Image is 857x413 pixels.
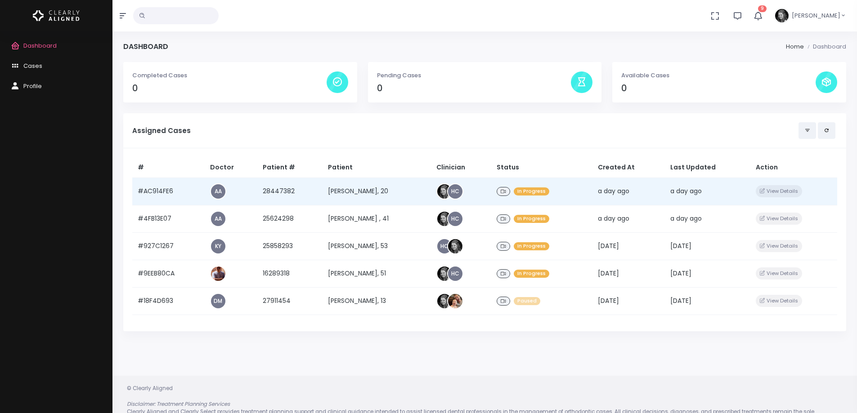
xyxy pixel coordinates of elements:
span: [PERSON_NAME] [792,11,840,20]
td: 28447382 [257,178,323,205]
td: #927C1267 [132,232,205,260]
button: View Details [756,295,802,307]
th: Created At [592,157,665,178]
span: In Progress [514,242,549,251]
td: [PERSON_NAME], 13 [323,287,431,315]
th: # [132,157,205,178]
h5: Assigned Cases [132,127,799,135]
img: Header Avatar [774,8,790,24]
td: 25858293 [257,232,323,260]
th: Patient [323,157,431,178]
a: AA [211,212,225,226]
p: Pending Cases [377,71,571,80]
a: HC [448,266,462,281]
th: Patient # [257,157,323,178]
h4: Dashboard [123,42,168,51]
td: #AC914FE6 [132,178,205,205]
span: Profile [23,82,42,90]
h4: 0 [621,83,816,93]
td: 16289318 [257,260,323,287]
p: Completed Cases [132,71,327,80]
span: Cases [23,62,42,70]
li: Home [786,42,804,51]
span: [DATE] [598,269,619,278]
a: HC [448,184,462,199]
h4: 0 [132,83,327,93]
span: a day ago [670,187,702,195]
th: Doctor [205,157,257,178]
td: [PERSON_NAME], 20 [323,178,431,205]
span: [DATE] [670,269,691,278]
td: [PERSON_NAME], 53 [323,232,431,260]
span: [DATE] [670,241,691,250]
span: In Progress [514,270,549,278]
button: View Details [756,185,802,197]
button: View Details [756,240,802,252]
th: Last Updated [665,157,750,178]
a: AA [211,184,225,199]
td: [PERSON_NAME] , 41 [323,205,431,232]
td: #9EEB80CA [132,260,205,287]
th: Clinician [431,157,491,178]
span: In Progress [514,215,549,223]
span: 9 [758,5,767,12]
span: a day ago [598,187,629,195]
img: Logo Horizontal [33,6,80,25]
td: #4FB13E07 [132,205,205,232]
a: HC [437,239,452,253]
th: Status [491,157,593,178]
th: Action [750,157,837,178]
td: #18F4D693 [132,287,205,315]
td: 27911454 [257,287,323,315]
h4: 0 [377,83,571,93]
p: Available Cases [621,71,816,80]
span: [DATE] [670,296,691,305]
a: HC [448,212,462,226]
span: [DATE] [598,296,619,305]
span: [DATE] [598,241,619,250]
span: Paused [514,297,540,306]
span: a day ago [598,214,629,223]
a: DM [211,294,225,308]
td: [PERSON_NAME], 51 [323,260,431,287]
span: In Progress [514,187,549,196]
td: 25624298 [257,205,323,232]
button: View Details [756,213,802,225]
button: View Details [756,267,802,280]
a: KY [211,239,225,253]
span: a day ago [670,214,702,223]
em: Disclaimer: Treatment Planning Services [127,400,230,408]
li: Dashboard [804,42,846,51]
span: Dashboard [23,41,57,50]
